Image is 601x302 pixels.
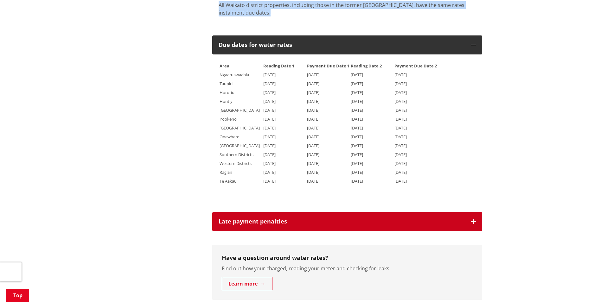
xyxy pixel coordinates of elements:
span: [DATE] [394,98,407,104]
h3: Due dates for water rates [219,42,464,48]
strong: Reading Date 1 [263,63,294,69]
strong: Payment Due Date 1 [307,63,349,69]
span: [DATE] [307,169,319,175]
span: [DATE] [394,72,407,78]
span: [DATE] [307,81,319,86]
span: [DATE] [307,98,319,104]
span: [DATE] [263,98,276,104]
strong: Area [220,63,229,69]
span: [GEOGRAPHIC_DATA] [220,125,260,131]
span: [DATE] [394,134,407,140]
span: [DATE] [351,178,363,184]
a: Learn more [222,277,272,290]
span: Raglan [220,169,232,175]
span: [DATE] [263,107,276,113]
span: [DATE] [263,125,276,131]
span: [DATE] [307,107,319,113]
h3: Have a question around water rates? [222,255,473,261]
span: [DATE] [263,152,276,157]
span: [DATE] [263,72,276,78]
span: Te Aakau [220,178,237,184]
button: Late payment penalties [212,212,482,231]
h3: Late payment penalties [219,218,464,225]
span: Horotiu [220,90,234,95]
span: [DATE] [263,116,276,122]
span: Taupiri [220,81,233,86]
button: Due dates for water rates [212,35,482,54]
span: [DATE] [351,72,363,78]
span: [DATE] [394,81,407,86]
span: [DATE] [394,152,407,157]
span: [DATE] [351,81,363,86]
a: Top [6,289,29,302]
span: [GEOGRAPHIC_DATA] [220,107,260,113]
span: [DATE] [351,134,363,140]
p: All Waikato district properties, including those in the former [GEOGRAPHIC_DATA], have the same r... [219,1,476,16]
span: [DATE] [394,178,407,184]
iframe: Messenger Launcher [572,275,595,298]
span: [DATE] [394,125,407,131]
span: [DATE] [263,169,276,175]
span: [DATE] [394,169,407,175]
span: [DATE] [307,125,319,131]
span: [DATE] [263,81,276,86]
span: [DATE] [307,160,319,166]
span: [DATE] [307,152,319,157]
span: Western Districts [220,160,252,166]
span: Onewhero [220,134,240,140]
span: [DATE] [351,169,363,175]
span: Huntly [220,98,233,104]
span: [DATE] [263,160,276,166]
span: [DATE] [351,98,363,104]
span: Southern Districts [220,152,253,157]
span: [DATE] [307,90,319,95]
span: [DATE] [307,134,319,140]
span: [DATE] [394,160,407,166]
span: [DATE] [351,143,363,148]
span: [DATE] [351,125,363,131]
span: [DATE] [394,116,407,122]
span: Ngaaruawaahia [220,72,249,78]
span: [DATE] [351,107,363,113]
span: [DATE] [263,178,276,184]
span: [DATE] [351,160,363,166]
span: [DATE] [263,134,276,140]
span: [GEOGRAPHIC_DATA] [220,143,260,148]
strong: Payment Due Date 2 [394,63,437,69]
span: [DATE] [307,116,319,122]
span: [DATE] [394,107,407,113]
span: [DATE] [307,143,319,148]
span: [DATE] [307,72,319,78]
span: Pookeno [220,116,237,122]
span: [DATE] [307,178,319,184]
p: Find out how your charged, reading your meter and checking for leaks. [222,265,473,272]
span: [DATE] [394,90,407,95]
span: [DATE] [351,116,363,122]
span: [DATE] [394,143,407,148]
span: [DATE] [351,152,363,157]
span: [DATE] [263,90,276,95]
strong: Reading Date 2 [351,63,382,69]
span: [DATE] [351,90,363,95]
span: [DATE] [263,143,276,148]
